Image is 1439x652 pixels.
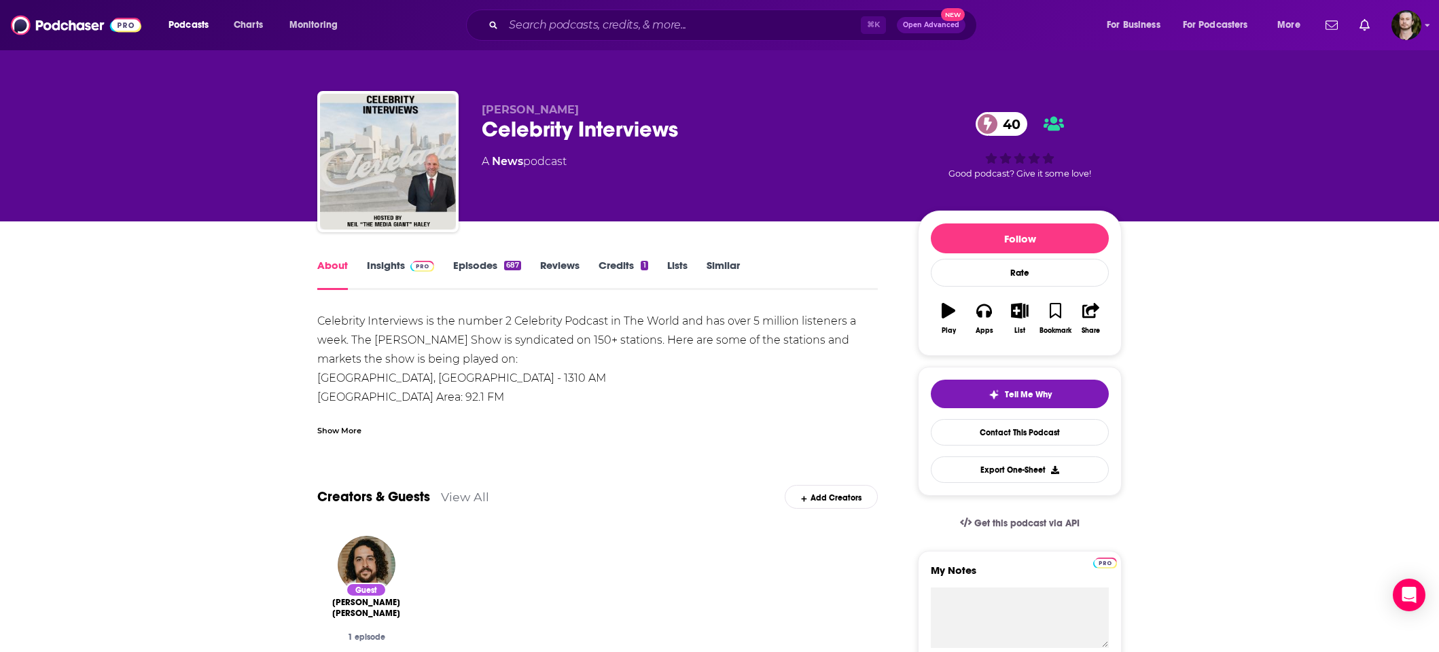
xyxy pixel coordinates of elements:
[903,22,959,29] span: Open Advanced
[504,261,521,270] div: 687
[168,16,209,35] span: Podcasts
[482,153,567,170] div: A podcast
[482,103,579,116] span: [PERSON_NAME]
[641,261,647,270] div: 1
[599,259,647,290] a: Credits1
[861,16,886,34] span: ⌘ K
[1174,14,1268,36] button: open menu
[707,259,740,290] a: Similar
[1082,327,1100,335] div: Share
[667,259,688,290] a: Lists
[931,380,1109,408] button: tell me why sparkleTell Me Why
[1320,14,1343,37] a: Show notifications dropdown
[1393,579,1425,611] div: Open Intercom Messenger
[974,518,1080,529] span: Get this podcast via API
[328,597,404,619] a: Jordan Walker Ross
[941,8,965,21] span: New
[289,16,338,35] span: Monitoring
[897,17,965,33] button: Open AdvancedNew
[11,12,141,38] img: Podchaser - Follow, Share and Rate Podcasts
[1391,10,1421,40] button: Show profile menu
[1097,14,1177,36] button: open menu
[1002,294,1037,343] button: List
[1277,16,1300,35] span: More
[441,490,489,504] a: View All
[931,259,1109,287] div: Rate
[931,564,1109,587] label: My Notes
[1183,16,1248,35] span: For Podcasters
[317,259,348,290] a: About
[949,507,1090,540] a: Get this podcast via API
[317,312,878,635] div: Celebrity Interviews is the number 2 Celebrity Podcast in The World and has over 5 million listen...
[1005,389,1052,400] span: Tell Me Why
[328,632,404,642] div: 1 episode
[320,94,456,230] img: Celebrity Interviews
[1107,16,1160,35] span: For Business
[1073,294,1109,343] button: Share
[948,168,1091,179] span: Good podcast? Give it some love!
[976,112,1027,136] a: 40
[1037,294,1073,343] button: Bookmark
[410,261,434,272] img: Podchaser Pro
[540,259,580,290] a: Reviews
[317,488,430,505] a: Creators & Guests
[976,327,993,335] div: Apps
[785,485,878,509] div: Add Creators
[1354,14,1375,37] a: Show notifications dropdown
[453,259,521,290] a: Episodes687
[338,536,395,594] img: Jordan Walker Ross
[918,103,1122,187] div: 40Good podcast? Give it some love!
[328,597,404,619] span: [PERSON_NAME] [PERSON_NAME]
[1093,558,1117,568] img: Podchaser Pro
[346,583,387,597] div: Guest
[931,223,1109,253] button: Follow
[931,419,1109,446] a: Contact This Podcast
[503,14,861,36] input: Search podcasts, credits, & more...
[989,112,1027,136] span: 40
[1014,327,1025,335] div: List
[225,14,271,36] a: Charts
[1093,556,1117,568] a: Pro website
[492,155,523,168] a: News
[1391,10,1421,40] span: Logged in as OutlierAudio
[942,327,956,335] div: Play
[479,10,990,41] div: Search podcasts, credits, & more...
[931,456,1109,483] button: Export One-Sheet
[159,14,226,36] button: open menu
[367,259,434,290] a: InsightsPodchaser Pro
[1391,10,1421,40] img: User Profile
[931,294,966,343] button: Play
[989,389,999,400] img: tell me why sparkle
[280,14,355,36] button: open menu
[234,16,263,35] span: Charts
[1040,327,1071,335] div: Bookmark
[1268,14,1317,36] button: open menu
[966,294,1001,343] button: Apps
